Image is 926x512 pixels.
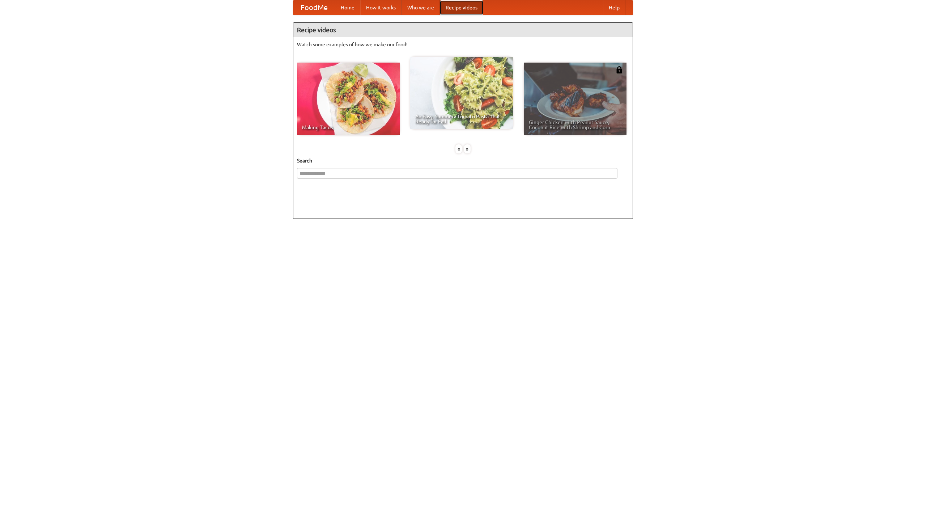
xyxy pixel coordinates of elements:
a: Help [603,0,625,15]
span: An Easy, Summery Tomato Pasta That's Ready for Fall [415,114,508,124]
div: » [464,144,471,153]
a: Home [335,0,360,15]
a: An Easy, Summery Tomato Pasta That's Ready for Fall [410,57,513,129]
a: How it works [360,0,402,15]
span: Making Tacos [302,125,395,130]
a: Making Tacos [297,63,400,135]
div: « [455,144,462,153]
h4: Recipe videos [293,23,633,37]
p: Watch some examples of how we make our food! [297,41,629,48]
a: Recipe videos [440,0,483,15]
h5: Search [297,157,629,164]
a: Who we are [402,0,440,15]
img: 483408.png [616,66,623,73]
a: FoodMe [293,0,335,15]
